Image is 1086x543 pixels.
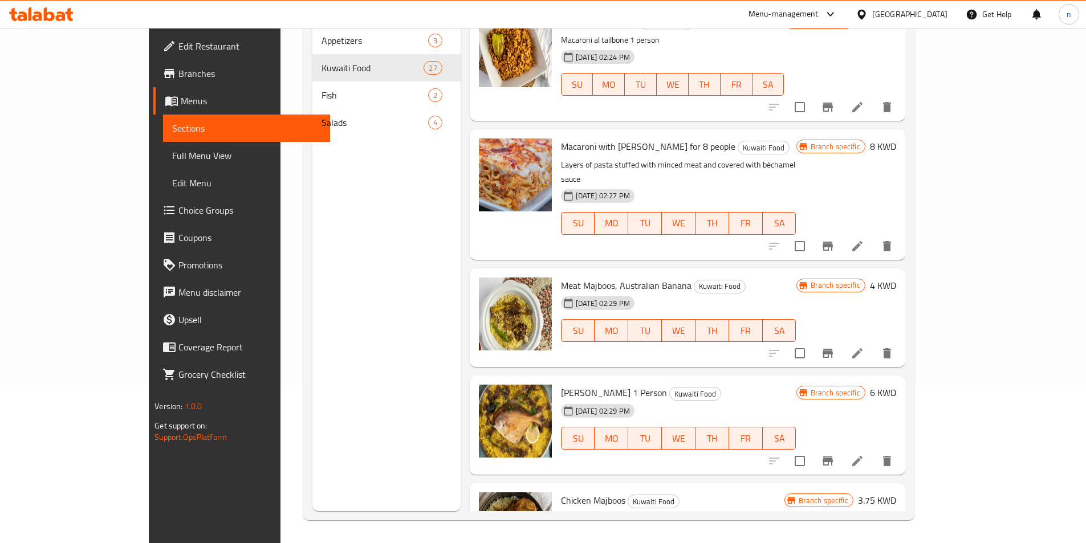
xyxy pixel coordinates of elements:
[700,215,725,231] span: TH
[788,95,812,119] span: Select to update
[163,169,330,197] a: Edit Menu
[757,76,780,93] span: SA
[178,340,321,354] span: Coverage Report
[178,258,321,272] span: Promotions
[561,158,796,186] p: Layers of pasta stuffed with minced meat and covered with béchamel sauce
[595,319,628,342] button: MO
[689,73,721,96] button: TH
[163,142,330,169] a: Full Menu View
[163,115,330,142] a: Sections
[851,454,864,468] a: Edit menu item
[763,319,796,342] button: SA
[721,73,753,96] button: FR
[429,90,442,101] span: 2
[814,447,841,475] button: Branch-specific-item
[153,87,330,115] a: Menus
[312,22,461,141] nav: Menu sections
[666,215,691,231] span: WE
[729,427,763,450] button: FR
[154,418,207,433] span: Get support on:
[814,340,841,367] button: Branch-specific-item
[666,322,691,339] span: WE
[153,224,330,251] a: Coupons
[767,430,792,447] span: SA
[753,73,784,96] button: SA
[666,430,691,447] span: WE
[695,427,729,450] button: TH
[322,88,428,102] div: Fish
[858,14,896,30] h6: 2.75 KWD
[870,385,896,401] h6: 6 KWD
[322,61,424,75] span: Kuwaiti Food
[561,277,692,294] span: Meat Majboos, Australian Banana
[814,232,841,260] button: Branch-specific-item
[181,94,321,108] span: Menus
[178,231,321,244] span: Coupons
[788,341,812,365] span: Select to update
[749,7,819,21] div: Menu-management
[633,322,657,339] span: TU
[566,215,591,231] span: SU
[628,319,662,342] button: TU
[625,73,657,96] button: TU
[851,100,864,114] a: Edit menu item
[693,76,716,93] span: TH
[729,319,763,342] button: FR
[154,399,182,414] span: Version:
[628,495,680,508] div: Kuwaiti Food
[178,368,321,381] span: Grocery Checklist
[851,239,864,253] a: Edit menu item
[153,279,330,306] a: Menu disclaimer
[172,176,321,190] span: Edit Menu
[695,212,729,235] button: TH
[153,197,330,224] a: Choice Groups
[734,322,758,339] span: FR
[312,27,461,54] div: Appetizers3
[873,447,901,475] button: delete
[595,212,628,235] button: MO
[153,333,330,361] a: Coverage Report
[806,280,865,291] span: Branch specific
[561,33,784,47] p: Macaroni al tailbone 1 person
[424,63,441,74] span: 27
[429,35,442,46] span: 3
[172,121,321,135] span: Sections
[566,322,591,339] span: SU
[767,322,792,339] span: SA
[561,319,595,342] button: SU
[428,116,442,129] div: items
[561,212,595,235] button: SU
[428,88,442,102] div: items
[695,319,729,342] button: TH
[566,76,589,93] span: SU
[873,93,901,121] button: delete
[178,67,321,80] span: Branches
[479,277,552,350] img: Meat Majboos, Australian Banana
[479,138,552,211] img: Macaroni with bechamel for 8 people
[694,280,746,293] div: Kuwaiti Food
[734,430,758,447] span: FR
[657,73,689,96] button: WE
[571,190,634,201] span: [DATE] 02:27 PM
[806,141,865,152] span: Branch specific
[322,116,428,129] span: Salads
[178,203,321,217] span: Choice Groups
[794,495,853,506] span: Branch specific
[312,81,461,109] div: Fish2
[428,34,442,47] div: items
[566,430,591,447] span: SU
[599,215,624,231] span: MO
[1067,8,1071,21] span: n
[694,280,745,293] span: Kuwaiti Food
[629,76,652,93] span: TU
[669,387,721,401] div: Kuwaiti Food
[661,76,684,93] span: WE
[734,215,758,231] span: FR
[424,61,442,75] div: items
[662,212,695,235] button: WE
[153,251,330,279] a: Promotions
[729,212,763,235] button: FR
[561,73,593,96] button: SU
[670,387,721,401] span: Kuwaiti Food
[870,138,896,154] h6: 8 KWD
